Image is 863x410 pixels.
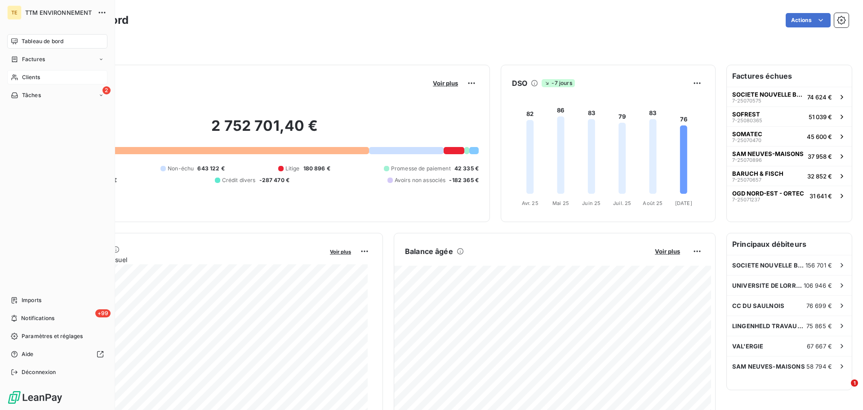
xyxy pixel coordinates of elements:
[732,343,763,350] span: VAL'ERGIE
[327,247,354,255] button: Voir plus
[732,190,804,197] span: OGD NORD-EST - ORTEC
[102,86,111,94] span: 2
[285,165,300,173] span: Litige
[430,79,461,87] button: Voir plus
[832,379,854,401] iframe: Intercom live chat
[807,173,832,180] span: 32 852 €
[732,197,760,202] span: 7-25071237
[655,248,680,255] span: Voir plus
[808,153,832,160] span: 37 958 €
[727,126,852,146] button: SOMATEC7-2507047045 600 €
[732,91,804,98] span: SOCIETE NOUVELLE BEHEM SNB
[732,138,761,143] span: 7-25070470
[22,332,83,340] span: Paramètres et réglages
[806,363,832,370] span: 58 794 €
[732,282,804,289] span: UNIVERSITE DE LORRAINE
[330,249,351,255] span: Voir plus
[7,5,22,20] div: TE
[807,343,832,350] span: 67 667 €
[643,200,663,206] tspan: Août 25
[21,314,54,322] span: Notifications
[807,94,832,101] span: 74 624 €
[95,309,111,317] span: +99
[732,157,762,163] span: 7-25070896
[732,98,761,103] span: 7-25070575
[675,200,692,206] tspan: [DATE]
[727,87,852,107] button: SOCIETE NOUVELLE BEHEM SNB7-2507057574 624 €
[449,176,479,184] span: -182 365 €
[809,113,832,120] span: 51 039 €
[405,246,453,257] h6: Balance âgée
[454,165,479,173] span: 42 335 €
[806,322,832,330] span: 75 865 €
[806,302,832,309] span: 76 699 €
[51,255,324,264] span: Chiffre d'affaires mensuel
[732,363,805,370] span: SAM NEUVES-MAISONS
[732,111,760,118] span: SOFREST
[732,262,805,269] span: SOCIETE NOUVELLE BEHEM SNB
[732,177,761,183] span: 7-25070657
[804,282,832,289] span: 106 946 €
[51,117,479,144] h2: 2 752 701,40 €
[391,165,451,173] span: Promesse de paiement
[395,176,446,184] span: Avoirs non associés
[732,302,784,309] span: CC DU SAULNOIS
[851,379,858,387] span: 1
[727,65,852,87] h6: Factures échues
[7,347,107,361] a: Aide
[727,186,852,205] button: OGD NORD-EST - ORTEC7-2507123731 641 €
[652,247,683,255] button: Voir plus
[732,130,762,138] span: SOMATEC
[522,200,538,206] tspan: Avr. 25
[22,73,40,81] span: Clients
[303,165,330,173] span: 180 896 €
[732,150,804,157] span: SAM NEUVES-MAISONS
[22,296,41,304] span: Imports
[222,176,256,184] span: Crédit divers
[433,80,458,87] span: Voir plus
[727,233,852,255] h6: Principaux débiteurs
[810,192,832,200] span: 31 641 €
[22,37,63,45] span: Tableau de bord
[732,170,783,177] span: BARUCH & FISCH
[22,91,41,99] span: Tâches
[807,133,832,140] span: 45 600 €
[805,262,832,269] span: 156 701 €
[727,146,852,166] button: SAM NEUVES-MAISONS7-2507089637 958 €
[168,165,194,173] span: Non-échu
[22,55,45,63] span: Factures
[727,166,852,186] button: BARUCH & FISCH7-2507065732 852 €
[542,79,574,87] span: -7 jours
[197,165,224,173] span: 643 122 €
[22,350,34,358] span: Aide
[512,78,527,89] h6: DSO
[7,390,63,405] img: Logo LeanPay
[25,9,92,16] span: TTM ENVIRONNEMENT
[732,118,762,123] span: 7-25080365
[732,322,806,330] span: LINGENHELD TRAVAUX SPECIAUX
[786,13,831,27] button: Actions
[552,200,569,206] tspan: Mai 25
[582,200,601,206] tspan: Juin 25
[22,368,56,376] span: Déconnexion
[259,176,290,184] span: -287 470 €
[613,200,631,206] tspan: Juil. 25
[727,107,852,126] button: SOFREST7-2508036551 039 €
